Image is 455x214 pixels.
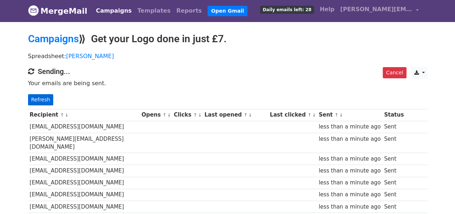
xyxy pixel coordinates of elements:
[382,153,405,165] td: Sent
[28,109,140,121] th: Recipient
[382,177,405,189] td: Sent
[28,5,39,16] img: MergeMail logo
[317,2,337,17] a: Help
[203,109,268,121] th: Last opened
[28,33,427,45] h2: ⟫ Get your Logo done in just £7.
[260,6,314,14] span: Daily emails left: 28
[193,112,197,118] a: ↑
[312,112,316,118] a: ↓
[268,109,317,121] th: Last clicked
[337,2,422,19] a: [PERSON_NAME][EMAIL_ADDRESS][DOMAIN_NAME]
[208,6,247,16] a: Open Gmail
[28,165,140,177] td: [EMAIL_ADDRESS][DOMAIN_NAME]
[319,203,381,211] div: less than a minute ago
[319,179,381,187] div: less than a minute ago
[244,112,247,118] a: ↑
[383,67,406,78] a: Cancel
[28,33,79,45] a: Campaigns
[28,52,427,60] p: Spreadsheet:
[93,4,135,18] a: Campaigns
[319,123,381,131] div: less than a minute ago
[60,112,64,118] a: ↑
[28,189,140,201] td: [EMAIL_ADDRESS][DOMAIN_NAME]
[382,109,405,121] th: Status
[382,189,405,201] td: Sent
[382,121,405,133] td: Sent
[335,112,338,118] a: ↑
[28,94,54,105] a: Refresh
[319,135,381,143] div: less than a minute ago
[319,191,381,199] div: less than a minute ago
[135,4,173,18] a: Templates
[308,112,311,118] a: ↑
[28,133,140,153] td: [PERSON_NAME][EMAIL_ADDRESS][DOMAIN_NAME]
[140,109,172,121] th: Opens
[248,112,252,118] a: ↓
[28,67,427,76] h4: Sending...
[172,109,203,121] th: Clicks
[66,53,114,60] a: [PERSON_NAME]
[319,155,381,163] div: less than a minute ago
[382,133,405,153] td: Sent
[317,109,382,121] th: Sent
[28,121,140,133] td: [EMAIL_ADDRESS][DOMAIN_NAME]
[167,112,171,118] a: ↓
[28,153,140,165] td: [EMAIL_ADDRESS][DOMAIN_NAME]
[319,167,381,175] div: less than a minute ago
[198,112,202,118] a: ↓
[28,3,87,18] a: MergeMail
[28,177,140,189] td: [EMAIL_ADDRESS][DOMAIN_NAME]
[257,2,317,17] a: Daily emails left: 28
[28,79,427,87] p: Your emails are being sent.
[382,201,405,213] td: Sent
[173,4,205,18] a: Reports
[339,112,343,118] a: ↓
[419,179,455,214] iframe: Chat Widget
[65,112,69,118] a: ↓
[163,112,167,118] a: ↑
[28,201,140,213] td: [EMAIL_ADDRESS][DOMAIN_NAME]
[382,165,405,177] td: Sent
[340,5,412,14] span: [PERSON_NAME][EMAIL_ADDRESS][DOMAIN_NAME]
